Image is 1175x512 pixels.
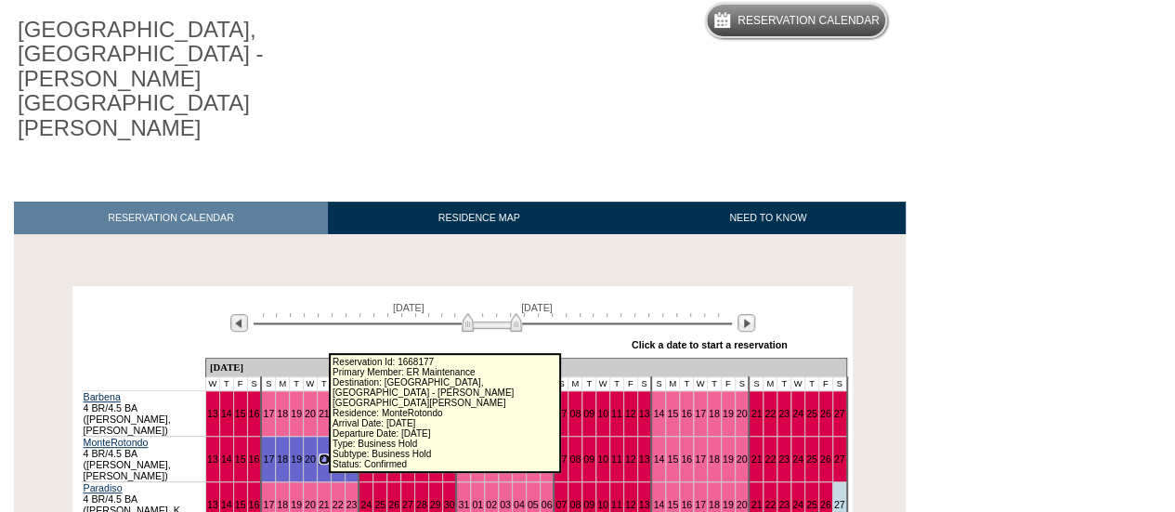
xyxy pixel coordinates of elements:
a: Paradiso [84,482,123,493]
a: 15 [667,408,678,419]
a: 30 [444,499,455,510]
a: 17 [263,499,274,510]
a: 12 [625,453,636,465]
a: 17 [263,408,274,419]
td: M [568,377,582,391]
a: 13 [207,408,218,419]
a: 21 [751,453,762,465]
a: 27 [402,499,413,510]
td: [DATE] [205,359,470,377]
a: 11 [611,408,622,419]
a: 01 [472,499,483,510]
a: 23 [778,453,790,465]
a: 09 [583,499,594,510]
a: 15 [667,499,678,510]
span: [DATE] [393,302,424,313]
a: 16 [249,408,260,419]
a: 10 [597,408,608,419]
a: 22 [333,499,344,510]
a: 16 [681,408,692,419]
td: [DATE] [471,359,847,377]
a: 29 [430,499,441,510]
a: 26 [820,453,831,465]
a: 24 [360,499,372,510]
a: 13 [639,453,650,465]
td: W [303,377,317,391]
td: M [764,377,777,391]
td: T [317,377,331,391]
a: 22 [764,499,776,510]
a: 19 [723,453,734,465]
td: M [666,377,680,391]
a: 19 [723,408,734,419]
td: W [791,377,805,391]
a: 27 [834,499,845,510]
a: 13 [639,499,650,510]
a: 19 [291,499,302,510]
td: S [651,377,665,391]
a: 06 [542,499,553,510]
a: 18 [709,499,720,510]
a: 16 [249,453,260,465]
img: Next [738,314,755,332]
a: 16 [681,499,692,510]
a: 25 [374,499,385,510]
td: S [637,377,651,391]
a: 20 [305,453,316,465]
td: F [233,377,247,391]
td: S [749,377,763,391]
a: 07 [555,453,567,465]
a: 23 [346,499,358,510]
a: 23 [778,499,790,510]
a: 18 [277,408,288,419]
a: 24 [792,499,803,510]
a: 12 [625,499,636,510]
a: 15 [667,453,678,465]
a: 10 [597,499,608,510]
a: 26 [820,408,831,419]
a: 08 [569,408,581,419]
a: 22 [764,408,776,419]
a: 14 [221,453,232,465]
td: F [721,377,735,391]
a: 17 [263,453,274,465]
a: 22 [764,453,776,465]
td: S [554,377,568,391]
a: 09 [583,408,594,419]
span: [DATE] [521,302,553,313]
a: 23 [778,408,790,419]
a: 19 [723,499,734,510]
a: 18 [709,453,720,465]
a: 17 [695,453,706,465]
td: F [623,377,637,391]
h1: [GEOGRAPHIC_DATA], [GEOGRAPHIC_DATA] - [PERSON_NAME][GEOGRAPHIC_DATA][PERSON_NAME] [14,14,430,144]
td: W [205,377,219,391]
a: 19 [291,453,302,465]
a: 18 [709,408,720,419]
td: T [609,377,623,391]
a: 28 [416,499,427,510]
td: S [832,377,846,391]
td: T [680,377,694,391]
a: 13 [639,408,650,419]
a: 20 [737,453,748,465]
td: W [596,377,610,391]
td: T [219,377,233,391]
a: 14 [221,408,232,419]
td: T [290,377,304,391]
a: 15 [235,408,246,419]
a: 25 [806,453,817,465]
td: S [735,377,749,391]
a: 11 [611,499,622,510]
a: 26 [388,499,399,510]
a: 21 [319,453,330,465]
a: 10 [597,453,608,465]
a: 17 [695,408,706,419]
td: 4 BR/4.5 BA ([PERSON_NAME], [PERSON_NAME]) [82,391,206,437]
a: 02 [486,499,497,510]
a: RESERVATION CALENDAR [14,202,328,234]
a: 12 [625,408,636,419]
a: 19 [291,408,302,419]
td: T [582,377,596,391]
a: 13 [207,499,218,510]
